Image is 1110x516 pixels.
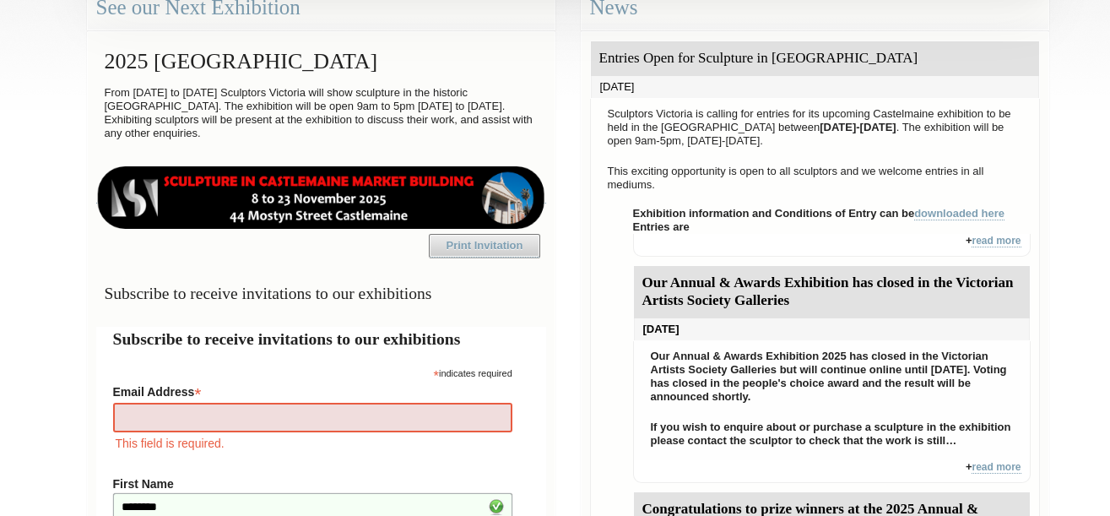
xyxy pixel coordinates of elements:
[113,380,512,400] label: Email Address
[972,235,1021,247] a: read more
[599,160,1031,196] p: This exciting opportunity is open to all sculptors and we welcome entries in all mediums.
[633,234,1031,257] div: +
[96,277,546,310] h3: Subscribe to receive invitations to our exhibitions
[634,266,1030,318] div: Our Annual & Awards Exhibition has closed in the Victorian Artists Society Galleries
[642,416,1021,452] p: If you wish to enquire about or purchase a sculpture in the exhibition please contact the sculpto...
[642,345,1021,408] p: Our Annual & Awards Exhibition 2025 has closed in the Victorian Artists Society Galleries but wil...
[820,121,896,133] strong: [DATE]-[DATE]
[113,364,512,380] div: indicates required
[113,477,512,491] label: First Name
[96,41,546,82] h2: 2025 [GEOGRAPHIC_DATA]
[96,82,546,144] p: From [DATE] to [DATE] Sculptors Victoria will show sculpture in the historic [GEOGRAPHIC_DATA]. T...
[914,207,1004,220] a: downloaded here
[634,318,1030,340] div: [DATE]
[113,434,512,453] div: This field is required.
[633,460,1031,483] div: +
[113,327,529,351] h2: Subscribe to receive invitations to our exhibitions
[96,166,546,229] img: castlemaine-ldrbd25v2.png
[591,76,1039,98] div: [DATE]
[972,461,1021,474] a: read more
[599,103,1031,152] p: Sculptors Victoria is calling for entries for its upcoming Castelmaine exhibition to be held in t...
[429,234,540,258] a: Print Invitation
[591,41,1039,76] div: Entries Open for Sculpture in [GEOGRAPHIC_DATA]
[633,207,1005,220] strong: Exhibition information and Conditions of Entry can be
